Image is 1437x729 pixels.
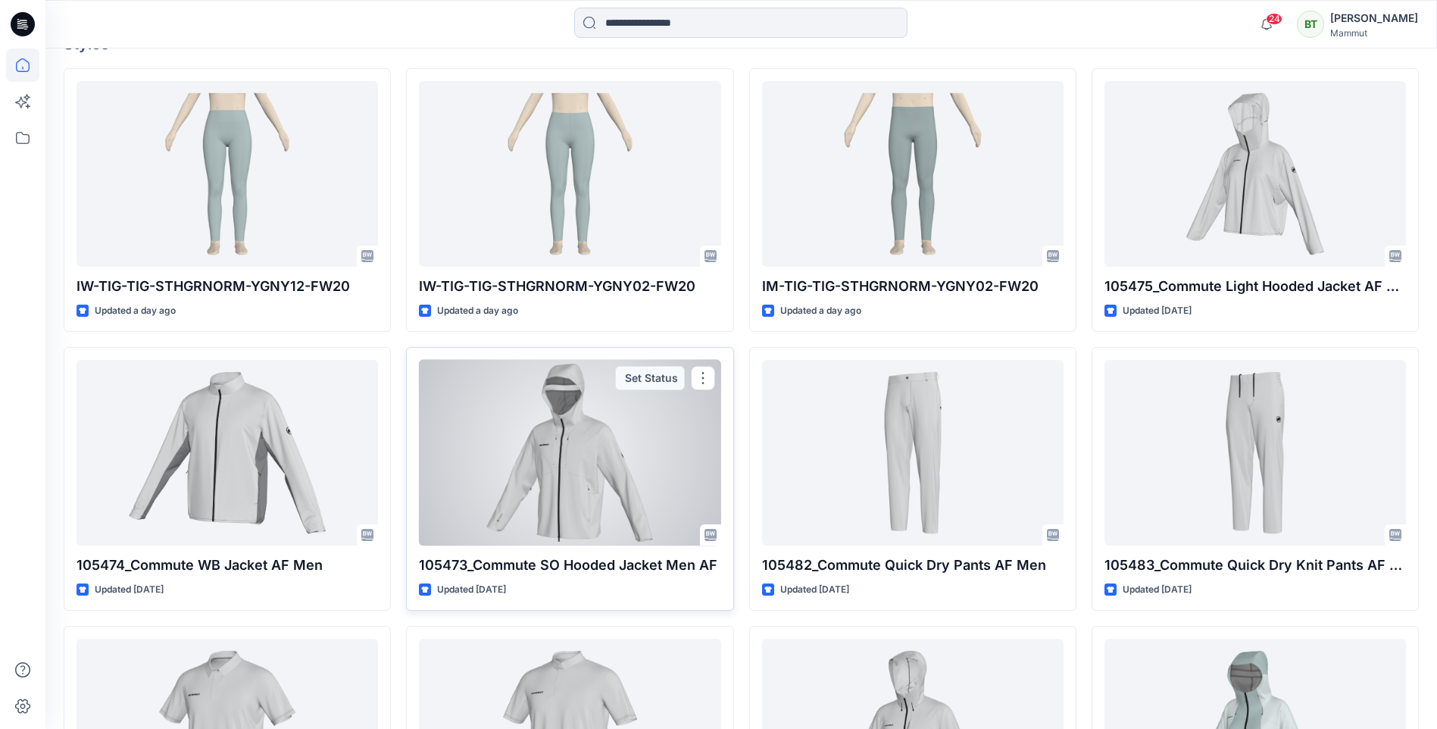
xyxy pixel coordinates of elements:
div: Mammut [1330,27,1418,39]
a: 105474_Commute WB Jacket AF Men [77,360,378,546]
div: BT [1297,11,1324,38]
p: 105482_Commute Quick Dry Pants AF Men [762,555,1064,576]
p: 105475_Commute Light Hooded Jacket AF Women [1104,276,1406,297]
p: IW-TIG-TIG-STHGRNORM-YGNY12-FW20 [77,276,378,297]
a: 105475_Commute Light Hooded Jacket AF Women [1104,81,1406,267]
a: IW-TIG-TIG-STHGRNORM-YGNY02-FW20 [419,81,720,267]
p: Updated [DATE] [437,582,506,598]
p: Updated [DATE] [1123,303,1192,319]
div: [PERSON_NAME] [1330,9,1418,27]
a: 105473_Commute SO Hooded Jacket Men AF [419,360,720,546]
p: Updated [DATE] [780,582,849,598]
a: 105482_Commute Quick Dry Pants AF Men [762,360,1064,546]
p: Updated [DATE] [1123,582,1192,598]
p: IM-TIG-TIG-STHGRNORM-YGNY02-FW20 [762,276,1064,297]
p: Updated a day ago [780,303,861,319]
a: 105483_Commute Quick Dry Knit Pants AF Men [1104,360,1406,546]
p: Updated a day ago [437,303,518,319]
p: Updated [DATE] [95,582,164,598]
p: IW-TIG-TIG-STHGRNORM-YGNY02-FW20 [419,276,720,297]
a: IW-TIG-TIG-STHGRNORM-YGNY12-FW20 [77,81,378,267]
a: IM-TIG-TIG-STHGRNORM-YGNY02-FW20 [762,81,1064,267]
p: 105483_Commute Quick Dry Knit Pants AF Men [1104,555,1406,576]
p: Updated a day ago [95,303,176,319]
span: 24 [1266,13,1282,25]
p: 105473_Commute SO Hooded Jacket Men AF [419,555,720,576]
p: 105474_Commute WB Jacket AF Men [77,555,378,576]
